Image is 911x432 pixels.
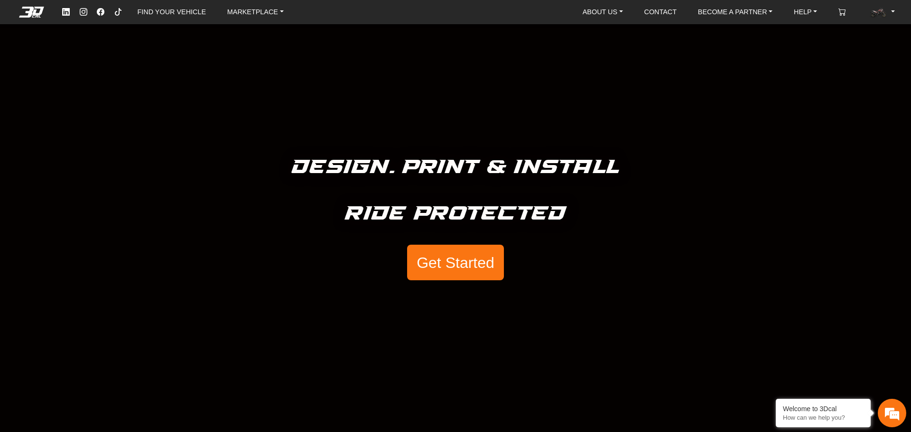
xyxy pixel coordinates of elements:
[694,5,776,19] a: BECOME A PARTNER
[407,245,504,281] button: Get Started
[134,5,210,19] a: FIND YOUR VEHICLE
[783,405,864,413] div: Welcome to 3Dcal
[579,5,627,19] a: ABOUT US
[292,152,620,183] h5: Design. Print & Install
[790,5,821,19] a: HELP
[345,198,567,230] h5: Ride Protected
[223,5,288,19] a: MARKETPLACE
[783,414,864,421] p: How can we help you?
[641,5,680,19] a: CONTACT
